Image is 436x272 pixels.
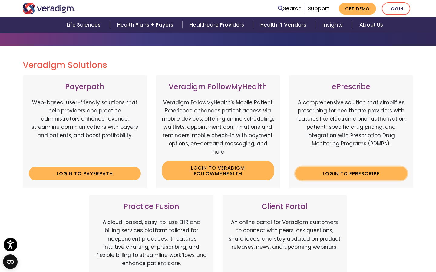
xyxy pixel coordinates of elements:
a: Insights [315,17,352,33]
iframe: Drift Chat Widget [320,235,429,265]
a: Health IT Vendors [253,17,315,33]
a: Login to ePrescribe [295,167,407,180]
a: Support [308,5,329,12]
h3: Payerpath [29,83,141,91]
p: A comprehensive solution that simplifies prescribing for healthcare providers with features like ... [295,99,407,162]
a: Search [278,5,302,13]
h3: Client Portal [229,202,341,211]
a: Login to Payerpath [29,167,141,180]
h2: Veradigm Solutions [23,60,413,70]
h3: Practice Fusion [95,202,207,211]
h3: Veradigm FollowMyHealth [162,83,274,91]
a: Life Sciences [59,17,110,33]
a: Login [382,2,410,15]
a: About Us [352,17,390,33]
a: Health Plans + Payers [110,17,182,33]
a: Healthcare Providers [182,17,253,33]
p: A cloud-based, easy-to-use EHR and billing services platform tailored for independent practices. ... [95,218,207,267]
h3: ePrescribe [295,83,407,91]
p: An online portal for Veradigm customers to connect with peers, ask questions, share ideas, and st... [229,218,341,267]
button: Open CMP widget [3,254,18,269]
p: Veradigm FollowMyHealth's Mobile Patient Experience enhances patient access via mobile devices, o... [162,99,274,156]
img: Veradigm logo [23,3,76,14]
p: Web-based, user-friendly solutions that help providers and practice administrators enhance revenu... [29,99,141,162]
a: Get Demo [339,3,376,15]
a: Login to Veradigm FollowMyHealth [162,161,274,180]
